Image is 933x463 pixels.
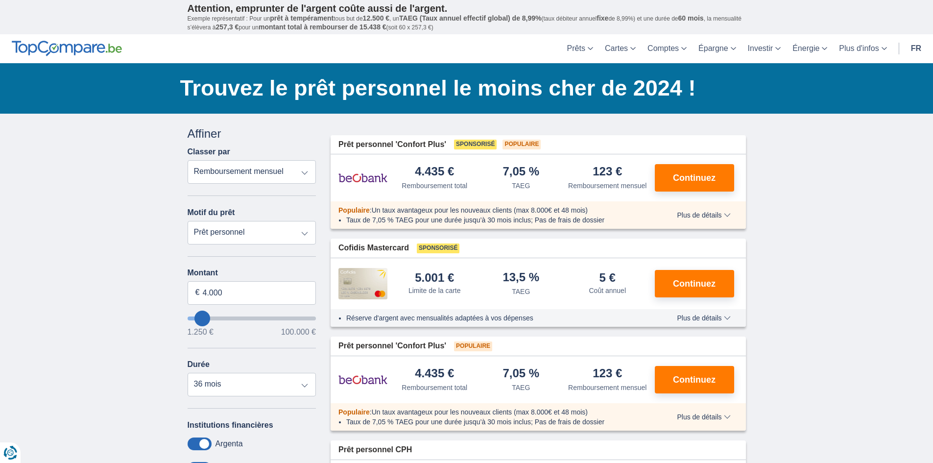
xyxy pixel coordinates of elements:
[502,367,539,381] div: 7,05 %
[216,23,239,31] span: 257,3 €
[188,147,230,156] label: Classer par
[215,439,243,448] label: Argenta
[372,206,588,214] span: Un taux avantageux pour les nouveaux clients (max 8.000€ et 48 mois)
[188,14,746,32] p: Exemple représentatif : Pour un tous but de , un (taux débiteur annuel de 8,99%) et une durée de ...
[188,421,273,430] label: Institutions financières
[642,34,693,63] a: Comptes
[512,287,530,296] div: TAEG
[454,140,497,149] span: Sponsorisé
[512,181,530,191] div: TAEG
[188,2,746,14] p: Attention, emprunter de l'argent coûte aussi de l'argent.
[415,367,454,381] div: 4.435 €
[905,34,927,63] a: fr
[561,34,599,63] a: Prêts
[568,181,646,191] div: Remboursement mensuel
[593,367,622,381] div: 123 €
[787,34,833,63] a: Énergie
[338,444,412,456] span: Prêt personnel CPH
[673,375,716,384] span: Continuez
[408,286,461,295] div: Limite de la carte
[454,341,492,351] span: Populaire
[372,408,588,416] span: Un taux avantageux pour les nouveaux clients (max 8.000€ et 48 mois)
[331,407,656,417] div: :
[415,166,454,179] div: 4.435 €
[338,268,387,299] img: pret personnel Cofidis CC
[188,317,316,320] input: wantToBorrow
[331,205,656,215] div: :
[338,139,446,150] span: Prêt personnel 'Confort Plus'
[270,14,334,22] span: prêt à tempérament
[833,34,892,63] a: Plus d'infos
[338,166,387,190] img: pret personnel Beobank
[502,140,541,149] span: Populaire
[693,34,742,63] a: Épargne
[180,73,746,103] h1: Trouvez le prêt personnel le moins cher de 2024 !
[188,125,316,142] div: Affiner
[12,41,122,56] img: TopCompare
[512,383,530,392] div: TAEG
[589,286,626,295] div: Coût annuel
[188,328,214,336] span: 1.250 €
[677,414,730,420] span: Plus de détails
[338,408,370,416] span: Populaire
[673,173,716,182] span: Continuez
[599,272,616,284] div: 5 €
[281,328,316,336] span: 100.000 €
[338,206,370,214] span: Populaire
[673,279,716,288] span: Continuez
[415,272,454,284] div: 5.001 €
[742,34,787,63] a: Investir
[677,315,730,321] span: Plus de détails
[655,366,734,393] button: Continuez
[599,34,642,63] a: Cartes
[678,14,704,22] span: 60 mois
[195,287,200,298] span: €
[568,383,646,392] div: Remboursement mensuel
[188,360,210,369] label: Durée
[670,314,738,322] button: Plus de détails
[655,270,734,297] button: Continuez
[677,212,730,219] span: Plus de détails
[363,14,390,22] span: 12.500 €
[655,164,734,192] button: Continuez
[338,243,409,254] span: Cofidis Mastercard
[502,271,539,285] div: 13,5 %
[346,313,648,323] li: Réserve d'argent avec mensualités adaptées à vos dépenses
[402,181,467,191] div: Remboursement total
[338,367,387,392] img: pret personnel Beobank
[417,244,459,253] span: Sponsorisé
[593,166,622,179] div: 123 €
[597,14,608,22] span: fixe
[188,268,316,277] label: Montant
[399,14,541,22] span: TAEG (Taux annuel effectif global) de 8,99%
[346,417,648,427] li: Taux de 7,05 % TAEG pour une durée jusqu’à 30 mois inclus; Pas de frais de dossier
[402,383,467,392] div: Remboursement total
[188,208,235,217] label: Motif du prêt
[670,413,738,421] button: Plus de détails
[346,215,648,225] li: Taux de 7,05 % TAEG pour une durée jusqu’à 30 mois inclus; Pas de frais de dossier
[670,211,738,219] button: Plus de détails
[502,166,539,179] div: 7,05 %
[259,23,386,31] span: montant total à rembourser de 15.438 €
[338,341,446,352] span: Prêt personnel 'Confort Plus'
